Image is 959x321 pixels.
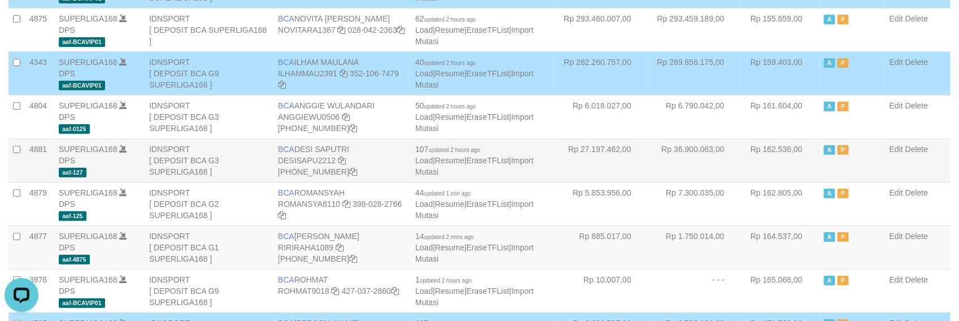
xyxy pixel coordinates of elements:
a: Edit [889,275,903,284]
a: Resume [435,112,465,122]
a: SUPERLIGA168 [59,188,118,197]
a: Copy 3980282766 to clipboard [278,211,286,220]
a: RIRIRAHA1089 [278,243,333,252]
td: IDNSPORT [ DEPOSIT BCA G3 SUPERLIGA168 ] [145,138,274,182]
td: NOVITA [PERSON_NAME] 028-042-2363 [274,8,411,51]
a: EraseTFList [467,156,509,165]
span: Active [824,102,835,111]
td: Rp 10.007,00 [555,269,648,313]
a: Copy ROMANSYA8110 to clipboard [342,199,350,209]
span: 107 [415,145,480,154]
td: 4877 [25,225,54,269]
span: | | | [415,14,533,46]
span: BCA [278,58,294,67]
a: Delete [905,145,928,154]
a: Resume [435,156,465,165]
a: EraseTFList [467,112,509,122]
td: IDNSPORT [ DEPOSIT BCA G9 SUPERLIGA168 ] [145,51,274,95]
td: Rp 161.604,00 [741,95,819,138]
td: 4875 [25,8,54,51]
span: Paused [838,276,849,285]
td: ILHAM MAULANA 352-106-7479 [274,51,411,95]
a: Copy DESISAPU2212 to clipboard [338,156,346,165]
a: SUPERLIGA168 [59,275,118,284]
span: BCA [278,188,294,197]
td: Rp 1.750.014,00 [648,225,741,269]
a: Delete [905,275,928,284]
span: updated 2 hours ago [424,103,476,110]
a: Copy 3521067479 to clipboard [278,80,286,89]
a: Load [415,199,433,209]
span: 40 [415,58,476,67]
td: Rp 162.536,00 [741,138,819,182]
td: Rp 165.068,00 [741,269,819,313]
a: EraseTFList [467,243,509,252]
td: IDNSPORT [ DEPOSIT BCA G1 SUPERLIGA168 ] [145,225,274,269]
a: EraseTFList [467,25,509,34]
td: 3976 [25,269,54,313]
span: | | | [415,58,533,89]
a: Delete [905,14,928,23]
a: Copy ILHAMMAU2391 to clipboard [340,69,348,78]
span: Active [824,15,835,24]
a: Import Mutasi [415,287,533,307]
span: | | | [415,145,533,176]
span: | | | [415,232,533,263]
span: aaf-127 [59,168,86,177]
button: Open LiveChat chat widget [5,5,38,38]
a: NOVITARA1387 [278,25,336,34]
td: IDNSPORT [ DEPOSIT BCA SUPERLIGA168 ] [145,8,274,51]
a: Load [415,287,433,296]
a: Resume [435,25,465,34]
a: Delete [905,58,928,67]
span: Paused [838,232,849,242]
a: Resume [435,243,465,252]
td: Rp 159.403,00 [741,51,819,95]
a: Edit [889,101,903,110]
td: Rp 155.659,00 [741,8,819,51]
span: updated 2 hours ago [424,60,476,66]
a: Copy NOVITARA1387 to clipboard [338,25,346,34]
td: DPS [54,182,145,225]
a: EraseTFList [467,287,509,296]
span: | | | [415,101,533,133]
a: DESISAPU2212 [278,156,336,165]
td: [PERSON_NAME] [PHONE_NUMBER] [274,225,411,269]
a: ROHMAT9018 [278,287,329,296]
td: Rp 282.260.757,00 [555,51,648,95]
a: Edit [889,232,903,241]
a: EraseTFList [467,69,509,78]
td: Rp 27.197.462,00 [555,138,648,182]
span: 1 [415,275,472,284]
td: Rp 164.537,00 [741,225,819,269]
span: BCA [278,14,294,23]
td: IDNSPORT [ DEPOSIT BCA G2 SUPERLIGA168 ] [145,182,274,225]
span: 14 [415,232,474,241]
a: Copy 4062213373 to clipboard [349,124,357,133]
a: Import Mutasi [415,199,533,220]
a: Import Mutasi [415,156,533,176]
a: Copy RIRIRAHA1089 to clipboard [336,243,344,252]
td: Rp 7.300.035,00 [648,182,741,225]
a: SUPERLIGA168 [59,14,118,23]
td: IDNSPORT [ DEPOSIT BCA G9 SUPERLIGA168 ] [145,269,274,313]
td: DESI SAPUTRI [PHONE_NUMBER] [274,138,411,182]
span: aaf-4875 [59,255,90,264]
td: 4879 [25,182,54,225]
span: updated 2 hours ago [420,277,472,284]
td: Rp 293.460.007,00 [555,8,648,51]
span: aaf-0125 [59,124,90,134]
a: Import Mutasi [415,112,533,133]
a: Load [415,69,433,78]
a: Load [415,25,433,34]
a: Copy 0280422363 to clipboard [397,25,405,34]
td: DPS [54,95,145,138]
a: Copy ANGGIEWU0506 to clipboard [342,112,350,122]
span: 50 [415,101,476,110]
span: 62 [415,14,476,23]
a: ANGGIEWU0506 [278,112,340,122]
span: Paused [838,145,849,155]
span: Active [824,145,835,155]
span: Paused [838,15,849,24]
td: ANGGIE WULANDARI [PHONE_NUMBER] [274,95,411,138]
